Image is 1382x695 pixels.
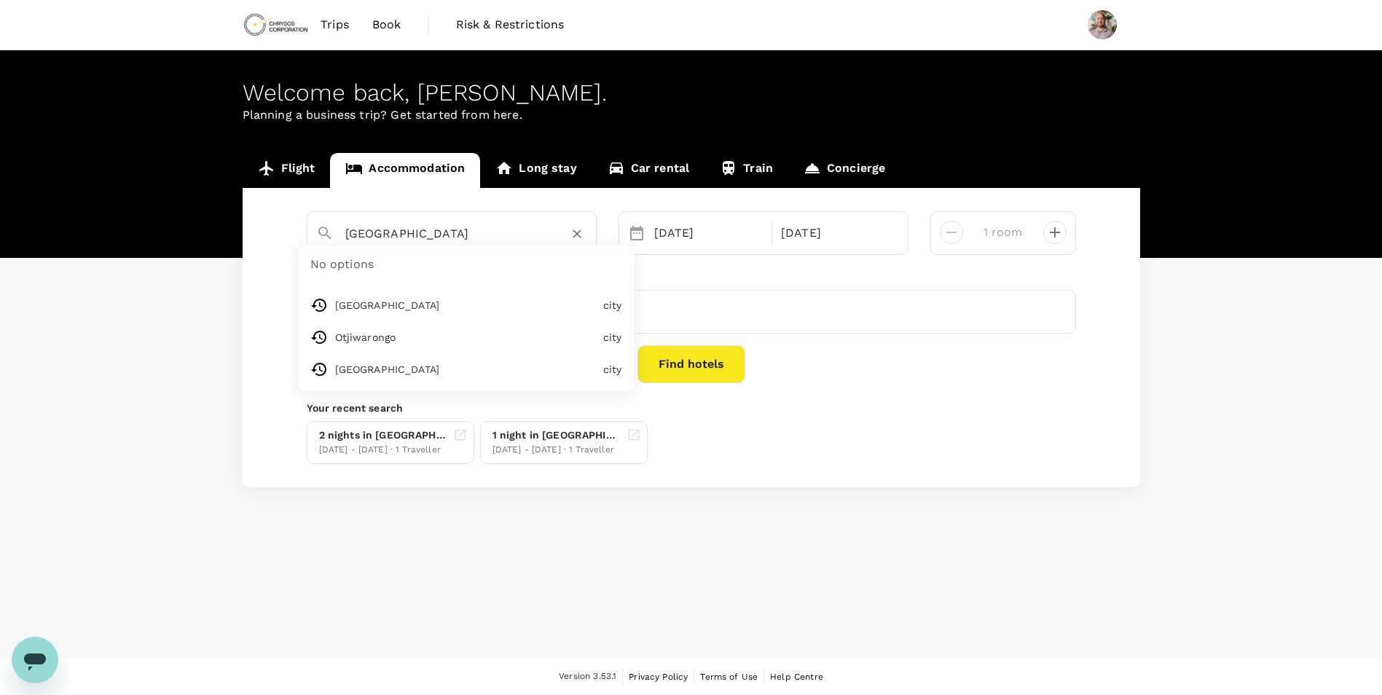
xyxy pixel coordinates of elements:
div: 2 nights in [GEOGRAPHIC_DATA] [319,428,447,443]
input: Add rooms [975,221,1032,244]
img: Grant Royce Woods [1088,10,1117,39]
span: Privacy Policy [629,672,688,682]
div: [DATE] [648,219,769,248]
a: Flight [243,153,331,188]
a: Accommodation [330,153,480,188]
input: Search cities, hotels, work locations [345,222,546,245]
p: [GEOGRAPHIC_DATA] [335,362,599,377]
span: Risk & Restrictions [456,16,565,34]
div: Travellers [307,267,1076,284]
p: city [603,362,622,377]
img: Chrysos Corporation [243,9,310,41]
button: Clear [567,224,587,244]
div: Welcome back , [PERSON_NAME] . [243,79,1140,106]
iframe: Button to launch messaging window [12,637,58,683]
a: Car rental [592,153,705,188]
button: decrease [1043,221,1067,244]
div: [DATE] [775,219,896,248]
div: No options [299,246,634,283]
button: Close [586,232,589,235]
div: [DATE] - [DATE] · 1 Traveller [492,443,621,458]
div: [GEOGRAPHIC_DATA] [299,353,634,385]
a: Train [704,153,788,188]
div: Otjiwarongo [299,321,634,353]
p: Otjiwarongo [335,330,599,345]
button: Find hotels [637,345,745,383]
div: [GEOGRAPHIC_DATA] [299,289,634,321]
p: [GEOGRAPHIC_DATA] [335,298,599,313]
div: [DATE] - [DATE] · 1 Traveller [319,443,447,458]
span: Version 3.53.1 [559,670,616,684]
span: Terms of Use [700,672,758,682]
span: Help Centre [770,672,823,682]
span: Book [372,16,401,34]
a: Terms of Use [700,669,758,685]
p: Planning a business trip? Get started from here. [243,106,1140,124]
p: city [603,330,622,345]
a: Long stay [480,153,592,188]
a: Privacy Policy [629,669,688,685]
p: Your recent search [307,401,1076,415]
a: Help Centre [770,669,823,685]
span: Trips [321,16,349,34]
div: 1 night in [GEOGRAPHIC_DATA] [492,428,621,443]
a: Concierge [788,153,900,188]
p: city [603,298,622,313]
